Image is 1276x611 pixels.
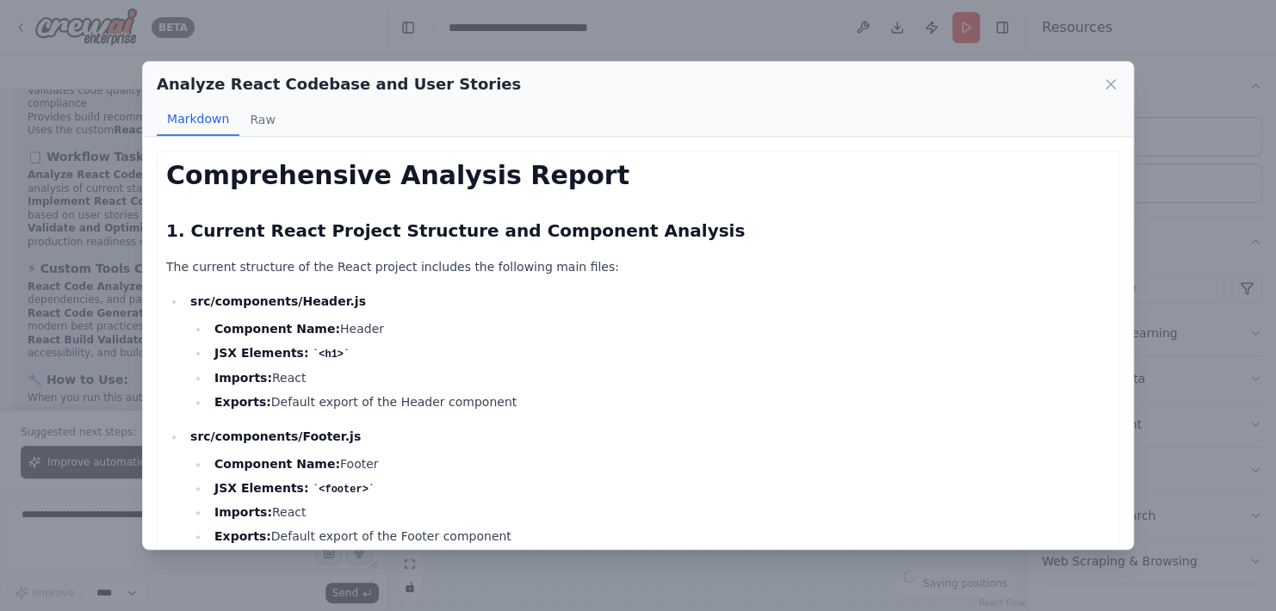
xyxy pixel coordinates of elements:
strong: src/components/Header.js [190,294,366,308]
strong: JSX Elements: [214,481,309,495]
h2: Analyze React Codebase and User Stories [157,72,521,96]
strong: Imports: [214,371,272,385]
li: React [209,367,1110,388]
strong: Component Name: [214,457,340,471]
strong: JSX Elements: [214,346,309,360]
li: React [209,502,1110,522]
li: Default export of the Header component [209,392,1110,412]
h2: 1. Current React Project Structure and Component Analysis [166,219,1110,243]
h1: Comprehensive Analysis Report [166,160,1110,191]
li: Default export of the Footer component [209,526,1110,546]
code: <h1> [313,349,350,361]
strong: Exports: [214,529,271,543]
code: <footer> [313,484,375,496]
strong: Exports: [214,395,271,409]
li: Header [209,318,1110,339]
button: Raw [239,103,285,136]
button: Markdown [157,103,239,136]
strong: Imports: [214,505,272,519]
strong: Component Name: [214,322,340,336]
strong: src/components/Footer.js [190,429,361,443]
p: The current structure of the React project includes the following main files: [166,256,1110,277]
li: Footer [209,454,1110,474]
